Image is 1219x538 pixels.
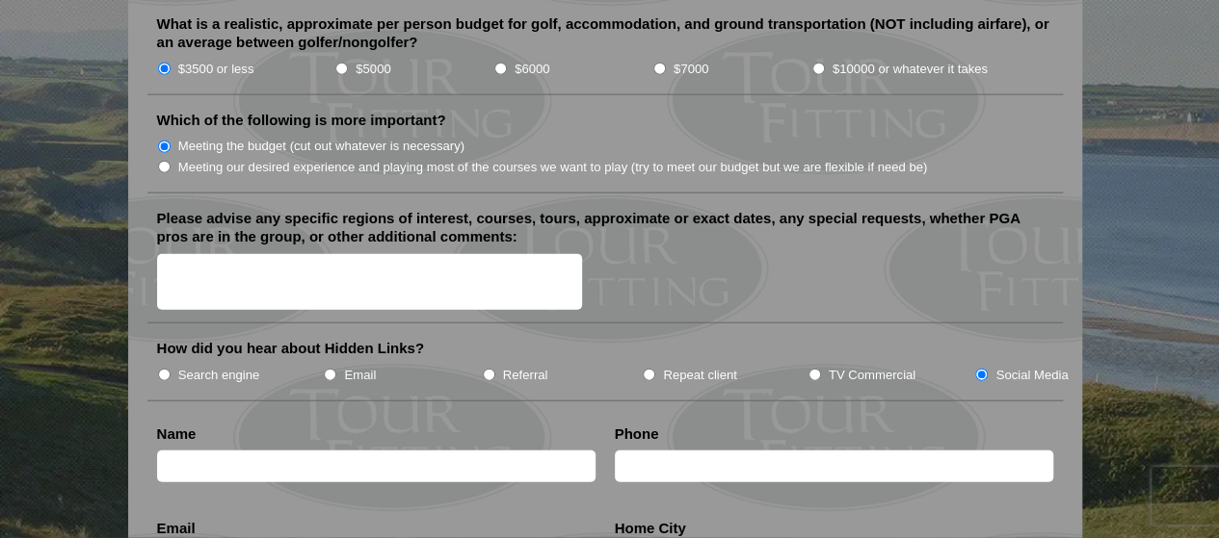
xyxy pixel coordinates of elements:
label: $7000 [674,60,708,79]
label: Home City [615,519,686,538]
label: $5000 [356,60,390,79]
label: $10000 or whatever it takes [833,60,988,79]
label: How did you hear about Hidden Links? [157,339,425,358]
label: $3500 or less [178,60,254,79]
label: Referral [503,366,548,385]
label: Search engine [178,366,260,385]
label: Name [157,424,197,444]
label: Which of the following is more important? [157,111,446,130]
label: Meeting the budget (cut out whatever is necessary) [178,137,464,156]
label: Email [157,519,196,538]
label: Phone [615,424,659,444]
label: $6000 [515,60,549,79]
label: Social Media [995,366,1068,385]
label: TV Commercial [829,366,915,385]
label: Please advise any specific regions of interest, courses, tours, approximate or exact dates, any s... [157,209,1053,246]
label: Repeat client [663,366,737,385]
label: Email [344,366,376,385]
label: What is a realistic, approximate per person budget for golf, accommodation, and ground transporta... [157,14,1053,52]
label: Meeting our desired experience and playing most of the courses we want to play (try to meet our b... [178,158,928,177]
